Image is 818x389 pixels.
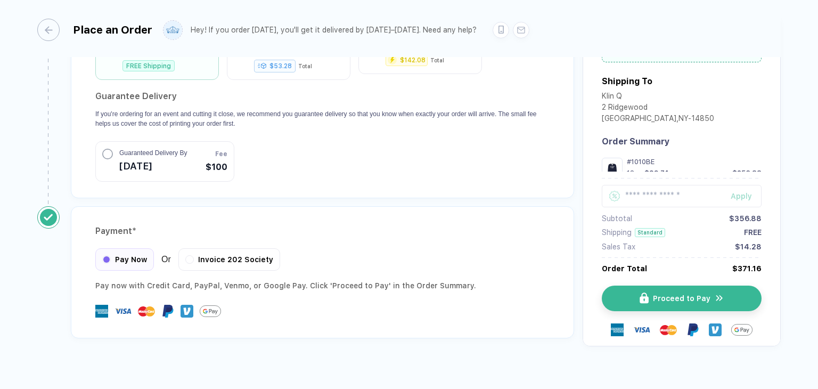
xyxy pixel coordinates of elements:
[95,109,550,128] p: If you're ordering for an event and cutting it close, we recommend you guarantee delivery so that...
[744,229,762,237] div: FREE
[430,57,444,63] div: Total
[731,192,762,200] div: Apply
[298,63,312,69] div: Total
[95,248,154,271] div: Pay Now
[636,169,642,177] div: x
[627,169,634,177] div: 12
[215,149,227,159] span: Fee
[602,286,762,311] button: iconProceed to Payicon
[206,161,227,174] span: $100
[73,23,152,36] div: Place an Order
[602,229,632,237] div: Shipping
[633,321,650,338] img: visa
[644,169,669,177] div: $29.74
[95,141,234,182] button: Guaranteed Delivery By[DATE]Fee$100
[640,293,649,304] img: icon
[602,103,714,114] div: 2 Ridgewood
[611,323,624,336] img: express
[709,323,722,336] img: Venmo
[602,114,714,125] div: [GEOGRAPHIC_DATA] , NY - 14850
[732,264,762,273] div: $371.16
[198,255,273,264] span: Invoice 202 Society
[660,321,677,338] img: master-card
[122,60,175,71] div: FREE Shipping
[602,76,652,86] div: Shipping To
[602,136,762,147] div: Order Summary
[602,92,714,103] div: Klin Q
[95,279,550,292] div: Pay now with Credit Card, PayPal , Venmo , or Google Pay. Click 'Proceed to Pay' in the Order Sum...
[163,21,182,39] img: user profile
[735,242,762,251] div: $14.28
[729,214,762,223] div: $356.88
[95,88,550,105] h2: Guarantee Delivery
[367,32,473,66] div: 5 Days Fresh Prints FlashDelivery By: [DATE]$142.08Total
[604,160,620,176] img: 1760103834344ehgzb_nt_front.png
[119,158,187,175] span: [DATE]
[686,323,699,336] img: Paypal
[95,248,280,271] div: Or
[191,26,477,35] div: Hey! If you order [DATE], you'll get it delivered by [DATE]–[DATE]. Need any help?
[715,294,724,304] img: icon
[161,305,174,318] img: Paypal
[119,148,187,158] span: Guaranteed Delivery By
[95,223,550,240] div: Payment
[602,214,632,223] div: Subtotal
[731,319,752,341] img: Google Pay
[400,57,426,63] div: $142.08
[627,158,762,166] div: #1010BE
[602,242,635,251] div: Sales Tax
[138,303,155,320] img: master-card
[254,60,296,72] div: $53.28
[181,305,193,318] img: Venmo
[717,185,762,207] button: Apply
[114,303,132,320] img: visa
[200,301,221,322] img: Google Pay
[602,264,647,273] div: Order Total
[653,294,710,303] span: Proceed to Pay
[235,26,342,71] div: 9–11 days ExpeditedEst. Delivery By: [DATE]–[DATE]$53.28Total
[732,169,762,177] div: $356.88
[635,228,665,237] div: Standard
[115,255,147,264] span: Pay Now
[178,248,280,271] div: Invoice 202 Society
[95,305,108,318] img: express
